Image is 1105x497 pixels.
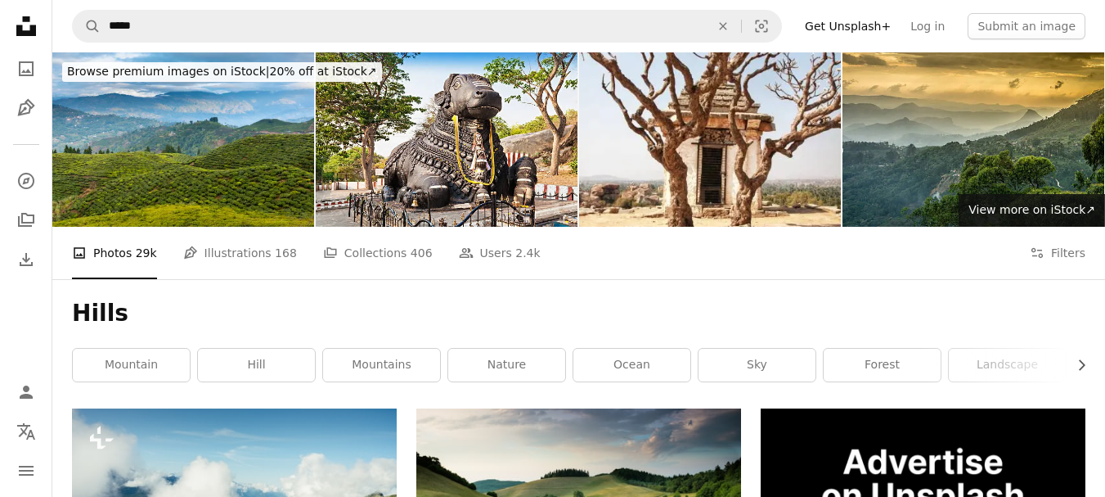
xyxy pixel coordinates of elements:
[579,52,841,227] img: Scenic views of Hampi, India
[73,11,101,42] button: Search Unsplash
[275,244,297,262] span: 168
[842,52,1104,227] img: Western Ghats mountains
[459,227,541,279] a: Users 2.4k
[67,65,269,78] span: Browse premium images on iStock |
[959,194,1105,227] a: View more on iStock↗
[742,11,781,42] button: Visual search
[10,376,43,409] a: Log in / Sign up
[10,415,43,448] button: Language
[411,244,433,262] span: 406
[968,203,1095,216] span: View more on iStock ↗
[316,52,577,227] img: Nandy statue
[968,13,1085,39] button: Submit an image
[62,62,382,82] div: 20% off at iStock ↗
[323,349,440,382] a: mountains
[10,52,43,85] a: Photos
[198,349,315,382] a: hill
[10,165,43,197] a: Explore
[448,349,565,382] a: nature
[73,349,190,382] a: mountain
[949,349,1066,382] a: landscape
[52,52,392,92] a: Browse premium images on iStock|20% off at iStock↗
[1067,349,1085,382] button: scroll list to the right
[824,349,941,382] a: forest
[10,204,43,237] a: Collections
[901,13,955,39] a: Log in
[10,92,43,124] a: Illustrations
[795,13,901,39] a: Get Unsplash+
[1030,227,1085,279] button: Filters
[183,227,297,279] a: Illustrations 168
[72,10,782,43] form: Find visuals sitewide
[323,227,433,279] a: Collections 406
[52,52,314,227] img: Tea Garden
[10,454,43,487] button: Menu
[72,299,1085,328] h1: Hills
[515,244,540,262] span: 2.4k
[705,11,741,42] button: Clear
[573,349,690,382] a: ocean
[698,349,815,382] a: sky
[10,243,43,276] a: Download History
